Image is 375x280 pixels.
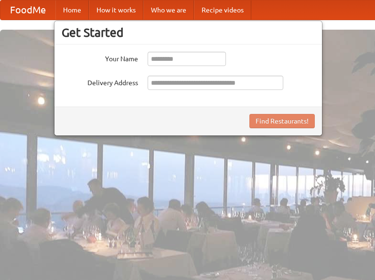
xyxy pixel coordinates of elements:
[89,0,143,20] a: How it works
[0,0,55,20] a: FoodMe
[55,0,89,20] a: Home
[249,114,315,128] button: Find Restaurants!
[62,52,138,64] label: Your Name
[62,76,138,88] label: Delivery Address
[194,0,251,20] a: Recipe videos
[62,25,315,40] h3: Get Started
[143,0,194,20] a: Who we are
